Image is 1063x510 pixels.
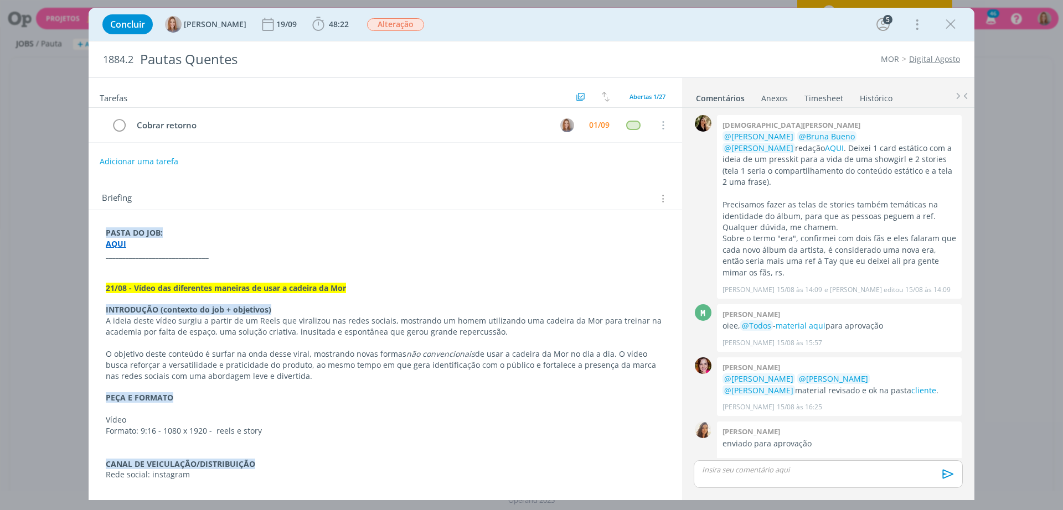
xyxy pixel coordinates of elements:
[106,348,665,382] p: O objetivo deste conteúdo é surfar na onda desse viral, mostrando novas formas de usar a cadeira ...
[406,348,475,359] em: não convencionais
[602,92,610,102] img: arrow-down-up.svg
[742,320,771,331] span: @Todos
[695,88,745,104] a: Comentários
[724,385,793,395] span: @[PERSON_NAME]
[106,469,665,480] p: Rede social: instagram
[367,18,424,31] span: Alteração
[723,456,775,466] p: [PERSON_NAME]
[106,414,665,425] p: Vídeo
[559,117,575,133] button: A
[110,20,145,29] span: Concluir
[165,16,246,33] button: A[PERSON_NAME]
[777,285,822,295] span: 15/08 às 14:09
[329,19,349,29] span: 48:22
[695,115,711,132] img: C
[106,238,126,249] a: AQUI
[723,199,956,233] p: Precisamos fazer as telas de stories também temáticas na identidade do álbum, para que as pessoas...
[799,373,868,384] span: @[PERSON_NAME]
[723,426,780,436] b: [PERSON_NAME]
[724,131,793,142] span: @[PERSON_NAME]
[777,338,822,348] span: 15/08 às 15:57
[89,8,974,500] div: dialog
[106,249,209,260] strong: _______________________________
[761,93,788,104] div: Anexos
[874,15,892,33] button: 5
[723,438,956,449] p: enviado para aprovação
[589,121,610,129] div: 01/09
[99,152,179,171] button: Adicionar uma tarefa
[776,320,825,331] a: material aqui
[723,373,956,396] p: material revisado e ok na pasta .
[777,456,822,466] span: 15/08 às 17:02
[723,402,775,412] p: [PERSON_NAME]
[106,491,164,502] strong: PÚBLICO-ALVO
[804,88,844,104] a: Timesheet
[723,233,956,278] p: Sobre o termo "era", confirmei com dois fãs e eles falaram que cada novo álbum da artista, é cons...
[103,54,133,66] span: 1884.2
[695,421,711,438] img: V
[106,425,665,436] p: Formato: 9:16 - 1080 x 1920 - reels e story
[723,338,775,348] p: [PERSON_NAME]
[777,402,822,412] span: 15/08 às 16:25
[909,54,960,64] a: Digital Agosto
[824,285,903,295] span: e [PERSON_NAME] editou
[102,191,132,206] span: Briefing
[309,15,352,33] button: 48:22
[629,92,665,101] span: Abertas 1/27
[560,118,574,132] img: A
[799,131,855,142] span: @Bruna Bueno
[825,143,844,153] a: AQUI
[106,459,255,469] strong: CANAL DE VEICULAÇÃO/DISTRIBUIÇÃO
[106,315,665,337] p: A ideia deste vídeo surgiu a partir de um Reels que viralizou nas redes sociais, mostrando um hom...
[905,285,951,295] span: 15/08 às 14:09
[106,227,163,238] strong: PASTA DO JOB:
[132,118,550,132] div: Cobrar retorno
[724,373,793,384] span: @[PERSON_NAME]
[881,54,899,64] a: MOR
[859,88,893,104] a: Histórico
[723,320,956,331] p: oiee, - para aprovação
[911,385,936,395] a: cliente
[723,120,860,130] b: [DEMOGRAPHIC_DATA][PERSON_NAME]
[106,283,346,293] strong: 21/08 - Vídeo das diferentes maneiras de usar a cadeira da Mor
[883,15,892,24] div: 5
[100,90,127,103] span: Tarefas
[367,18,425,32] button: Alteração
[723,362,780,372] b: [PERSON_NAME]
[165,16,182,33] img: A
[102,14,153,34] button: Concluir
[723,309,780,319] b: [PERSON_NAME]
[724,143,793,153] span: @[PERSON_NAME]
[723,285,775,295] p: [PERSON_NAME]
[184,20,246,28] span: [PERSON_NAME]
[136,46,598,73] div: Pautas Quentes
[723,131,956,188] p: redação . Deixei 1 card estático com a ideia de um presskit para a vida de uma showgirl e 2 stori...
[276,20,299,28] div: 19/09
[695,304,711,321] div: M
[695,357,711,374] img: B
[106,392,173,403] strong: PEÇA E FORMATO
[106,304,271,315] strong: INTRODUÇÃO (contexto do job + objetivos)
